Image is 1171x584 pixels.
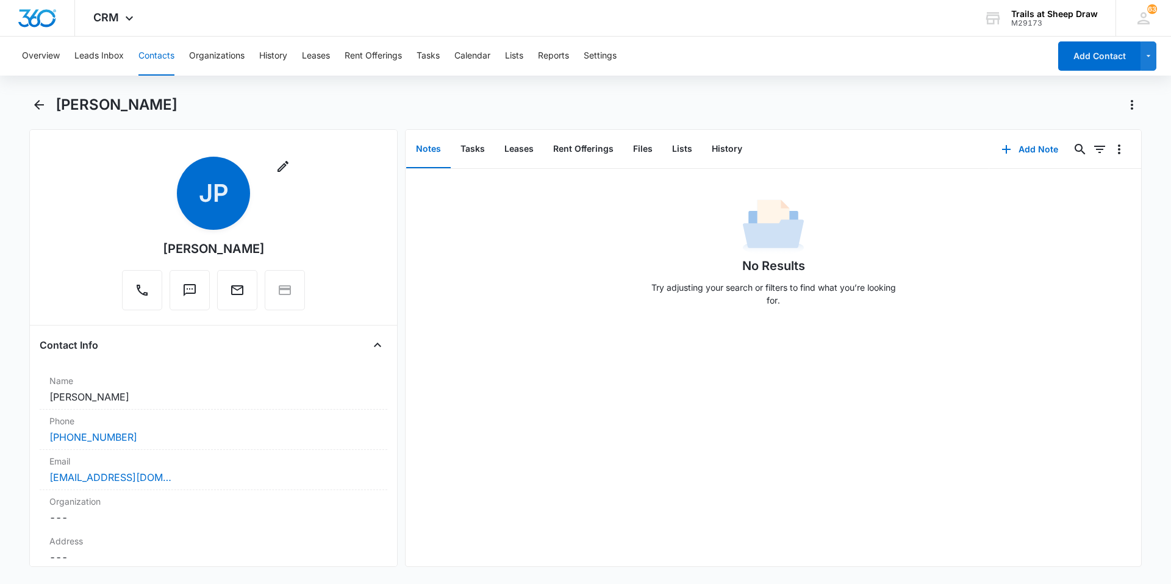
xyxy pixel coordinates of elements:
[49,430,137,444] a: [PHONE_NUMBER]
[742,257,805,275] h1: No Results
[217,270,257,310] button: Email
[1122,95,1142,115] button: Actions
[49,470,171,485] a: [EMAIL_ADDRESS][DOMAIN_NAME]
[40,450,387,490] div: Email[EMAIL_ADDRESS][DOMAIN_NAME]
[217,289,257,299] a: Email
[259,37,287,76] button: History
[1109,140,1129,159] button: Overflow Menu
[189,37,245,76] button: Organizations
[1147,4,1157,14] div: notifications count
[543,130,623,168] button: Rent Offerings
[451,130,495,168] button: Tasks
[345,37,402,76] button: Rent Offerings
[623,130,662,168] button: Files
[170,289,210,299] a: Text
[49,415,378,427] label: Phone
[495,130,543,168] button: Leases
[177,157,250,230] span: JP
[49,535,378,547] label: Address
[49,510,378,525] dd: ---
[49,455,378,468] label: Email
[368,335,387,355] button: Close
[454,37,490,76] button: Calendar
[645,281,901,307] p: Try adjusting your search or filters to find what you’re looking for.
[406,130,451,168] button: Notes
[163,240,265,258] div: [PERSON_NAME]
[40,530,387,570] div: Address---
[22,37,60,76] button: Overview
[505,37,523,76] button: Lists
[1011,9,1098,19] div: account name
[662,130,702,168] button: Lists
[538,37,569,76] button: Reports
[29,95,48,115] button: Back
[40,338,98,352] h4: Contact Info
[49,495,378,508] label: Organization
[1011,19,1098,27] div: account id
[49,550,378,564] dd: ---
[122,289,162,299] a: Call
[302,37,330,76] button: Leases
[417,37,440,76] button: Tasks
[138,37,174,76] button: Contacts
[56,96,177,114] h1: [PERSON_NAME]
[989,135,1070,164] button: Add Note
[743,196,804,257] img: No Data
[74,37,124,76] button: Leads Inbox
[93,11,119,24] span: CRM
[702,130,752,168] button: History
[1070,140,1090,159] button: Search...
[1147,4,1157,14] span: 63
[122,270,162,310] button: Call
[49,390,378,404] dd: [PERSON_NAME]
[584,37,617,76] button: Settings
[40,410,387,450] div: Phone[PHONE_NUMBER]
[170,270,210,310] button: Text
[40,490,387,530] div: Organization---
[1090,140,1109,159] button: Filters
[40,369,387,410] div: Name[PERSON_NAME]
[49,374,378,387] label: Name
[1058,41,1141,71] button: Add Contact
